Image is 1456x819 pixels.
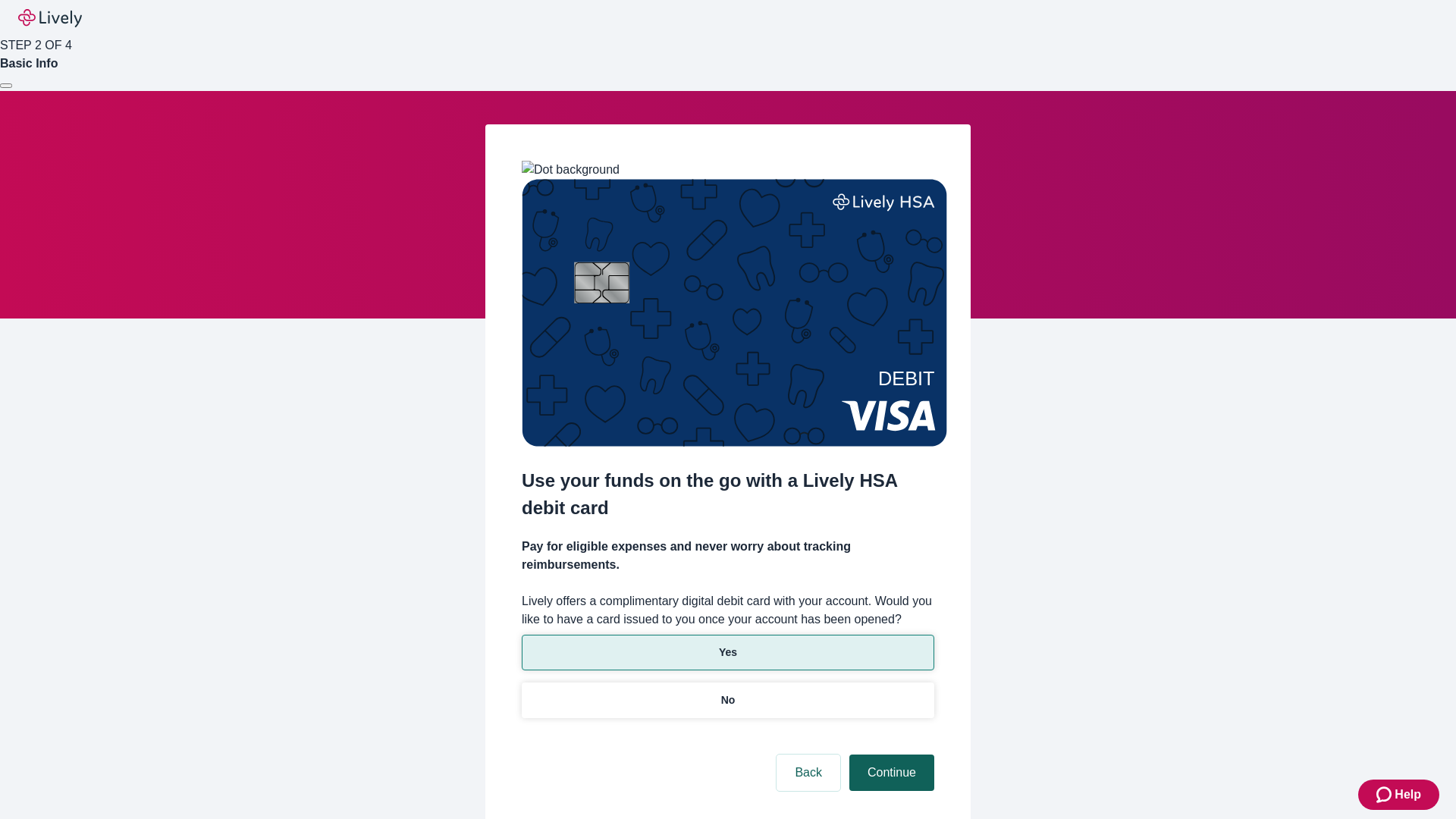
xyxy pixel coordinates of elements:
[719,645,737,661] p: Yes
[18,9,82,27] img: Lively
[522,467,934,522] h2: Use your funds on the go with a Lively HSA debit card
[522,179,947,447] img: Debit card
[522,635,934,670] button: Yes
[522,592,934,629] label: Lively offers a complimentary digital debit card with your account. Would you like to have a card...
[1358,780,1439,810] button: Zendesk support iconHelp
[1376,786,1395,804] svg: Zendesk support icon
[1395,786,1421,804] span: Help
[522,538,934,574] h4: Pay for eligible expenses and never worry about tracking reimbursements.
[522,682,934,718] button: No
[721,692,736,708] p: No
[777,755,840,791] button: Back
[849,755,934,791] button: Continue
[522,161,620,179] img: Dot background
